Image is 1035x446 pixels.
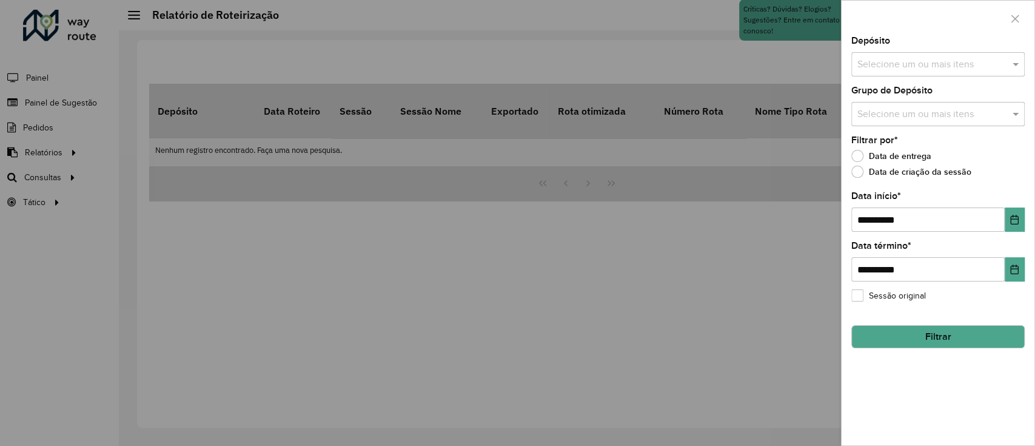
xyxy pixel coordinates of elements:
button: Filtrar [851,325,1025,348]
label: Grupo de Depósito [851,83,933,98]
label: Depósito [851,33,890,48]
button: Choose Date [1005,208,1025,232]
label: Data início [851,189,901,203]
label: Data de criação da sessão [851,166,971,178]
button: Choose Date [1005,257,1025,282]
label: Filtrar por [851,133,898,147]
label: Sessão original [851,289,926,302]
label: Data de entrega [851,150,931,162]
label: Data término [851,238,911,253]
